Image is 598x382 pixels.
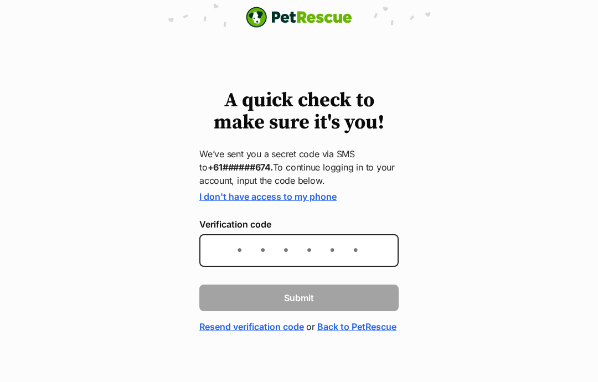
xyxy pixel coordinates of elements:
[199,234,399,267] input: Enter the 6-digit verification code sent to your device
[246,7,352,28] img: logo-e224e6f780fb5917bec1dbf3a21bbac754714ae5b6737aabdf751b685950b380.svg
[199,191,337,202] a: I don't have access to my phone
[208,162,273,173] strong: +61######674.
[199,285,399,311] button: Submit
[246,7,352,28] a: PetRescue
[199,90,399,134] h1: A quick check to make sure it's you!
[284,291,314,304] span: Submit
[199,320,304,333] a: Resend verification code
[199,219,399,229] label: Verification code
[199,147,399,187] p: We’ve sent you a secret code via SMS to To continue logging in to your account, input the code be...
[306,320,315,333] span: or
[317,320,396,333] a: Back to PetRescue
